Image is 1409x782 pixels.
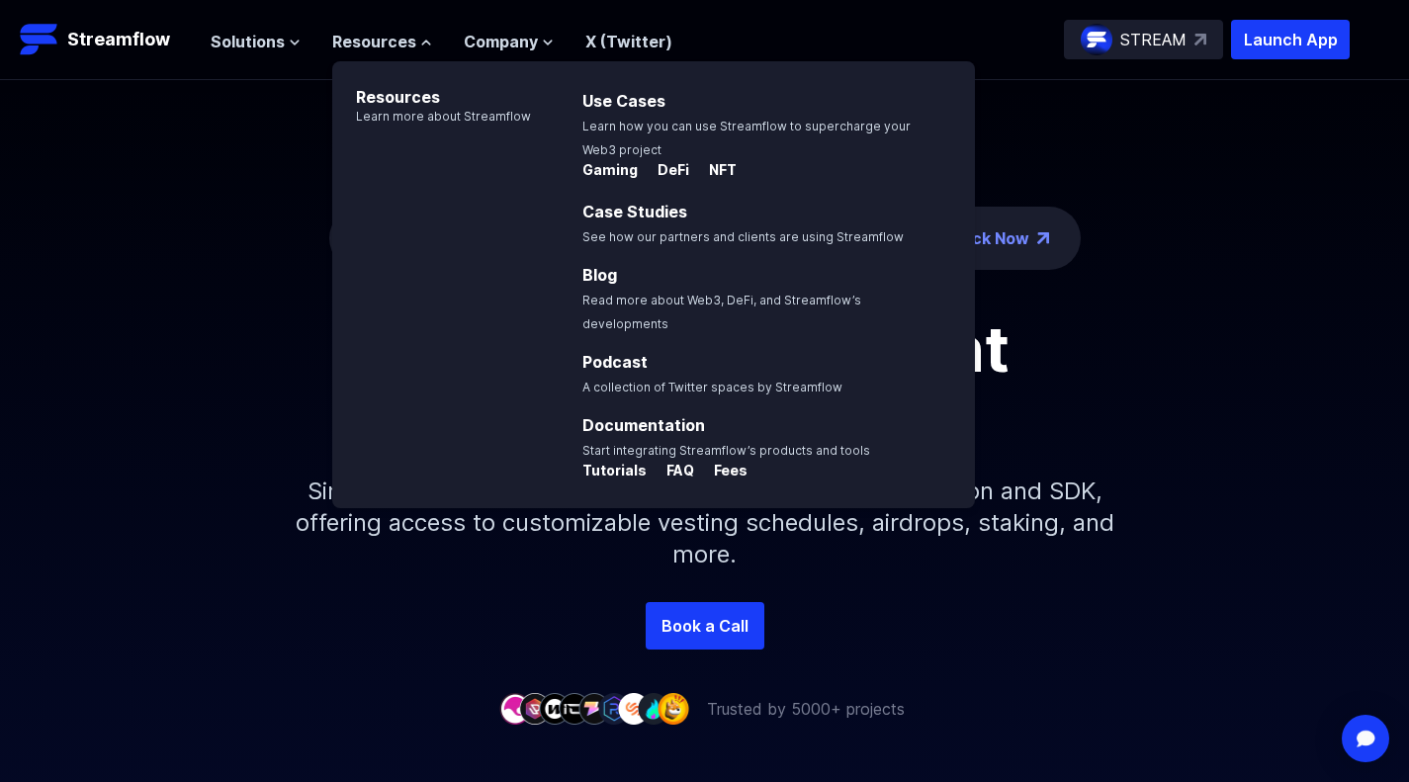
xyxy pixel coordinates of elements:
[464,30,554,53] button: Company
[582,463,651,482] a: Tutorials
[582,91,665,111] a: Use Cases
[582,443,870,458] span: Start integrating Streamflow’s products and tools
[280,444,1130,602] p: Simplify your token distribution with Streamflow's Application and SDK, offering access to custom...
[1081,24,1112,55] img: streamflow-logo-circle.png
[582,352,648,372] a: Podcast
[598,693,630,724] img: company-6
[658,693,689,724] img: company-9
[332,30,432,53] button: Resources
[707,697,905,721] p: Trusted by 5000+ projects
[642,162,693,182] a: DeFi
[1120,28,1187,51] p: STREAM
[332,61,531,109] p: Resources
[582,160,638,180] p: Gaming
[519,693,551,724] img: company-2
[638,693,669,724] img: company-8
[618,693,650,724] img: company-7
[582,202,687,221] a: Case Studies
[332,109,531,125] p: Learn more about Streamflow
[1342,715,1389,762] div: Open Intercom Messenger
[582,265,617,285] a: Blog
[651,463,698,482] a: FAQ
[582,380,842,394] span: A collection of Twitter spaces by Streamflow
[211,30,301,53] button: Solutions
[539,693,571,724] img: company-3
[698,463,748,482] a: Fees
[464,30,538,53] span: Company
[642,160,689,180] p: DeFi
[940,226,1029,250] a: Check Now
[646,602,764,650] a: Book a Call
[1231,20,1350,59] button: Launch App
[20,20,191,59] a: Streamflow
[1037,232,1049,244] img: top-right-arrow.png
[578,693,610,724] img: company-5
[211,30,285,53] span: Solutions
[582,162,642,182] a: Gaming
[651,461,694,480] p: FAQ
[582,293,861,331] span: Read more about Web3, DeFi, and Streamflow’s developments
[67,26,170,53] p: Streamflow
[585,32,672,51] a: X (Twitter)
[698,461,748,480] p: Fees
[582,415,705,435] a: Documentation
[582,229,904,244] span: See how our partners and clients are using Streamflow
[1064,20,1223,59] a: STREAM
[693,160,737,180] p: NFT
[559,693,590,724] img: company-4
[582,461,647,480] p: Tutorials
[693,162,737,182] a: NFT
[1194,34,1206,45] img: top-right-arrow.svg
[332,30,416,53] span: Resources
[499,693,531,724] img: company-1
[20,20,59,59] img: Streamflow Logo
[260,317,1150,444] h1: Token management infrastructure
[582,119,911,157] span: Learn how you can use Streamflow to supercharge your Web3 project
